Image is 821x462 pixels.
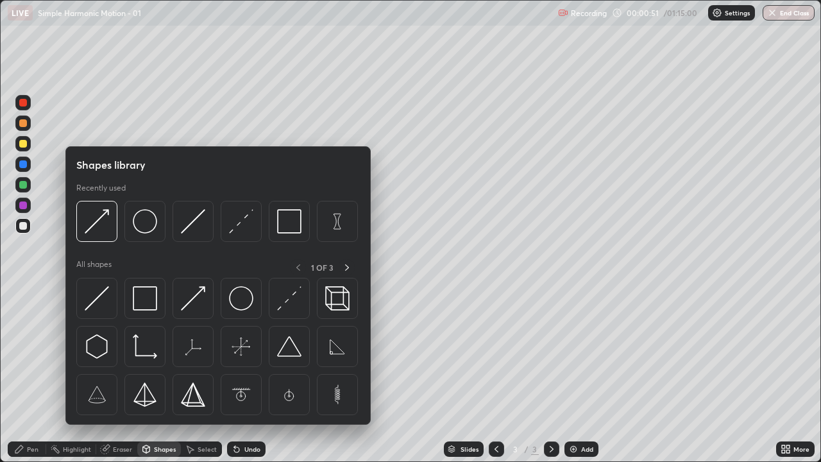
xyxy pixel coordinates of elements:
[12,8,29,18] p: LIVE
[763,5,815,21] button: End Class
[229,286,253,311] img: svg+xml;charset=utf-8,%3Csvg%20xmlns%3D%22http%3A%2F%2Fwww.w3.org%2F2000%2Fsvg%22%20width%3D%2236...
[229,209,253,234] img: svg+xml;charset=utf-8,%3Csvg%20xmlns%3D%22http%3A%2F%2Fwww.w3.org%2F2000%2Fsvg%22%20width%3D%2230...
[725,10,750,16] p: Settings
[277,334,301,359] img: svg+xml;charset=utf-8,%3Csvg%20xmlns%3D%22http%3A%2F%2Fwww.w3.org%2F2000%2Fsvg%22%20width%3D%2238...
[113,446,132,452] div: Eraser
[277,382,301,407] img: svg+xml;charset=utf-8,%3Csvg%20xmlns%3D%22http%3A%2F%2Fwww.w3.org%2F2000%2Fsvg%22%20width%3D%2265...
[133,334,157,359] img: svg+xml;charset=utf-8,%3Csvg%20xmlns%3D%22http%3A%2F%2Fwww.w3.org%2F2000%2Fsvg%22%20width%3D%2233...
[461,446,478,452] div: Slides
[76,157,146,173] h5: Shapes library
[63,446,91,452] div: Highlight
[531,443,539,455] div: 3
[85,209,109,234] img: svg+xml;charset=utf-8,%3Csvg%20xmlns%3D%22http%3A%2F%2Fwww.w3.org%2F2000%2Fsvg%22%20width%3D%2230...
[76,183,126,193] p: Recently used
[27,446,38,452] div: Pen
[325,209,350,234] img: svg+xml;charset=utf-8,%3Csvg%20xmlns%3D%22http%3A%2F%2Fwww.w3.org%2F2000%2Fsvg%22%20width%3D%2265...
[85,286,109,311] img: svg+xml;charset=utf-8,%3Csvg%20xmlns%3D%22http%3A%2F%2Fwww.w3.org%2F2000%2Fsvg%22%20width%3D%2230...
[181,382,205,407] img: svg+xml;charset=utf-8,%3Csvg%20xmlns%3D%22http%3A%2F%2Fwww.w3.org%2F2000%2Fsvg%22%20width%3D%2234...
[325,382,350,407] img: svg+xml;charset=utf-8,%3Csvg%20xmlns%3D%22http%3A%2F%2Fwww.w3.org%2F2000%2Fsvg%22%20width%3D%2265...
[325,286,350,311] img: svg+xml;charset=utf-8,%3Csvg%20xmlns%3D%22http%3A%2F%2Fwww.w3.org%2F2000%2Fsvg%22%20width%3D%2235...
[85,334,109,359] img: svg+xml;charset=utf-8,%3Csvg%20xmlns%3D%22http%3A%2F%2Fwww.w3.org%2F2000%2Fsvg%22%20width%3D%2230...
[277,286,301,311] img: svg+xml;charset=utf-8,%3Csvg%20xmlns%3D%22http%3A%2F%2Fwww.w3.org%2F2000%2Fsvg%22%20width%3D%2230...
[325,334,350,359] img: svg+xml;charset=utf-8,%3Csvg%20xmlns%3D%22http%3A%2F%2Fwww.w3.org%2F2000%2Fsvg%22%20width%3D%2265...
[133,286,157,311] img: svg+xml;charset=utf-8,%3Csvg%20xmlns%3D%22http%3A%2F%2Fwww.w3.org%2F2000%2Fsvg%22%20width%3D%2234...
[277,209,301,234] img: svg+xml;charset=utf-8,%3Csvg%20xmlns%3D%22http%3A%2F%2Fwww.w3.org%2F2000%2Fsvg%22%20width%3D%2234...
[133,382,157,407] img: svg+xml;charset=utf-8,%3Csvg%20xmlns%3D%22http%3A%2F%2Fwww.w3.org%2F2000%2Fsvg%22%20width%3D%2234...
[229,382,253,407] img: svg+xml;charset=utf-8,%3Csvg%20xmlns%3D%22http%3A%2F%2Fwww.w3.org%2F2000%2Fsvg%22%20width%3D%2265...
[38,8,141,18] p: Simple Harmonic Motion - 01
[85,382,109,407] img: svg+xml;charset=utf-8,%3Csvg%20xmlns%3D%22http%3A%2F%2Fwww.w3.org%2F2000%2Fsvg%22%20width%3D%2265...
[509,445,522,453] div: 3
[181,209,205,234] img: svg+xml;charset=utf-8,%3Csvg%20xmlns%3D%22http%3A%2F%2Fwww.w3.org%2F2000%2Fsvg%22%20width%3D%2230...
[229,334,253,359] img: svg+xml;charset=utf-8,%3Csvg%20xmlns%3D%22http%3A%2F%2Fwww.w3.org%2F2000%2Fsvg%22%20width%3D%2265...
[568,444,579,454] img: add-slide-button
[767,8,777,18] img: end-class-cross
[712,8,722,18] img: class-settings-icons
[181,334,205,359] img: svg+xml;charset=utf-8,%3Csvg%20xmlns%3D%22http%3A%2F%2Fwww.w3.org%2F2000%2Fsvg%22%20width%3D%2265...
[198,446,217,452] div: Select
[311,262,334,273] p: 1 OF 3
[581,446,593,452] div: Add
[154,446,176,452] div: Shapes
[181,286,205,311] img: svg+xml;charset=utf-8,%3Csvg%20xmlns%3D%22http%3A%2F%2Fwww.w3.org%2F2000%2Fsvg%22%20width%3D%2230...
[525,445,529,453] div: /
[244,446,260,452] div: Undo
[571,8,607,18] p: Recording
[76,259,112,275] p: All shapes
[133,209,157,234] img: svg+xml;charset=utf-8,%3Csvg%20xmlns%3D%22http%3A%2F%2Fwww.w3.org%2F2000%2Fsvg%22%20width%3D%2236...
[558,8,568,18] img: recording.375f2c34.svg
[793,446,809,452] div: More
